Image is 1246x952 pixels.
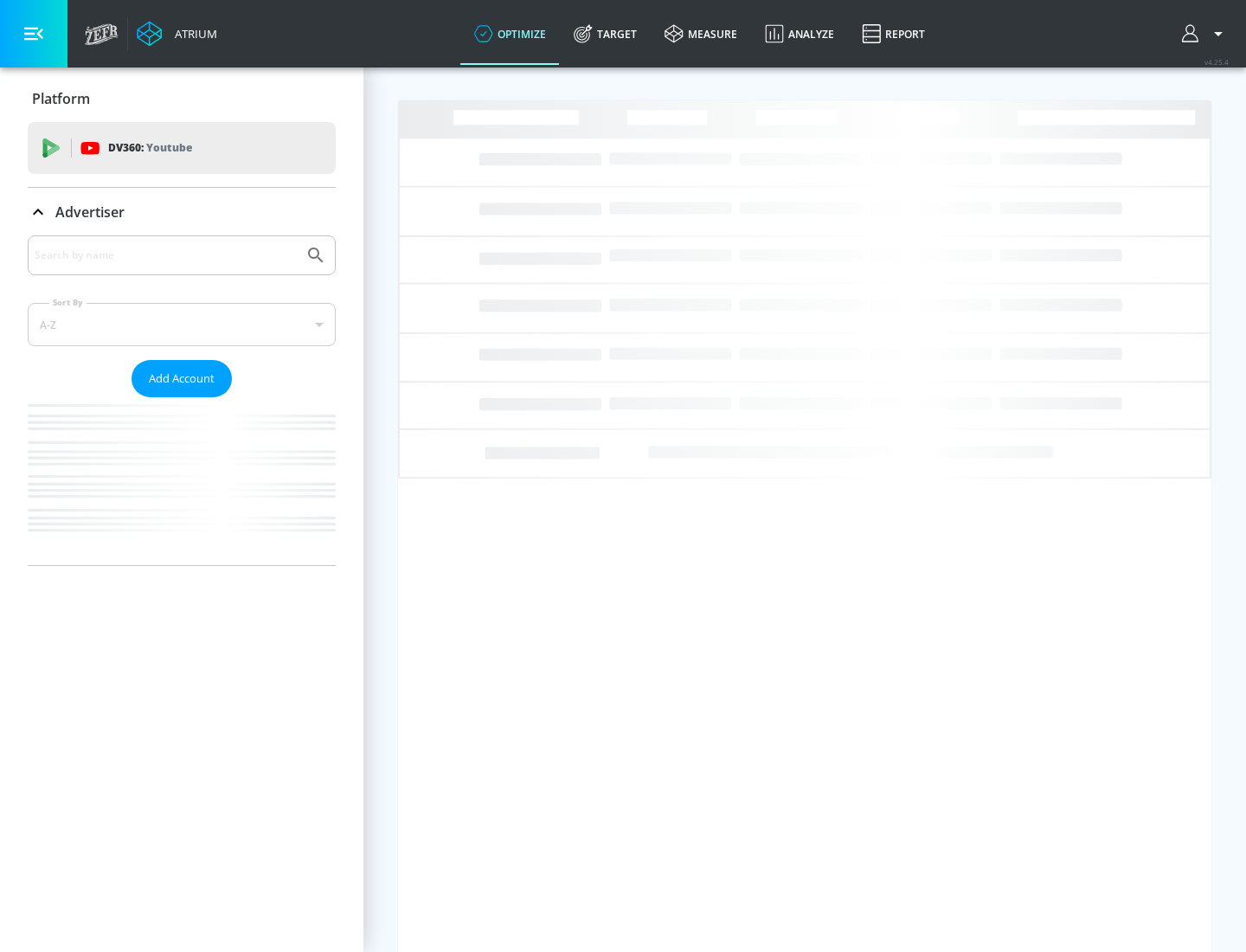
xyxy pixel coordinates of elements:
[28,74,336,123] div: Platform
[49,297,87,308] label: Sort By
[55,203,125,222] p: Advertiser
[28,397,336,565] nav: list of Advertiser
[28,235,336,565] div: Advertiser
[28,188,336,236] div: Advertiser
[460,3,560,65] a: optimize
[35,244,297,267] input: Search by name
[132,360,232,397] button: Add Account
[32,89,90,108] p: Platform
[28,303,336,346] div: A-Z
[146,138,192,157] p: Youtube
[651,3,751,65] a: measure
[108,138,192,158] p: DV360:
[168,26,217,42] div: Atrium
[751,3,848,65] a: Analyze
[149,369,215,389] span: Add Account
[560,3,651,65] a: Target
[848,3,939,65] a: Report
[1204,57,1229,67] span: v 4.25.4
[28,122,336,174] div: DV360: Youtube
[137,21,217,47] a: Atrium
